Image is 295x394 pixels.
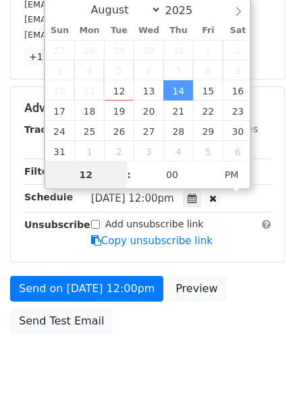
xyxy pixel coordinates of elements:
[104,26,134,35] span: Tue
[91,235,213,247] a: Copy unsubscribe link
[127,161,131,188] span: :
[213,161,250,188] span: Click to toggle
[74,101,104,121] span: August 18, 2025
[104,40,134,60] span: July 29, 2025
[134,141,163,161] span: September 3, 2025
[134,40,163,60] span: July 30, 2025
[223,101,252,121] span: August 23, 2025
[105,217,204,231] label: Add unsubscribe link
[91,192,174,204] span: [DATE] 12:00pm
[24,14,175,24] small: [EMAIL_ADDRESS][DOMAIN_NAME]
[45,101,75,121] span: August 17, 2025
[24,166,59,177] strong: Filters
[167,276,226,302] a: Preview
[161,4,210,17] input: Year
[134,80,163,101] span: August 13, 2025
[223,141,252,161] span: September 6, 2025
[45,141,75,161] span: August 31, 2025
[24,30,175,40] small: [EMAIL_ADDRESS][DOMAIN_NAME]
[24,101,271,115] h5: Advanced
[104,60,134,80] span: August 5, 2025
[163,40,193,60] span: July 31, 2025
[74,26,104,35] span: Mon
[193,141,223,161] span: September 5, 2025
[163,26,193,35] span: Thu
[163,101,193,121] span: August 21, 2025
[134,121,163,141] span: August 27, 2025
[223,80,252,101] span: August 16, 2025
[131,161,213,188] input: Minute
[223,121,252,141] span: August 30, 2025
[134,101,163,121] span: August 20, 2025
[193,60,223,80] span: August 8, 2025
[24,124,70,135] strong: Tracking
[74,40,104,60] span: July 28, 2025
[45,60,75,80] span: August 3, 2025
[74,121,104,141] span: August 25, 2025
[227,329,295,394] iframe: Chat Widget
[74,60,104,80] span: August 4, 2025
[223,40,252,60] span: August 2, 2025
[24,192,73,202] strong: Schedule
[74,80,104,101] span: August 11, 2025
[45,40,75,60] span: July 27, 2025
[163,141,193,161] span: September 4, 2025
[223,60,252,80] span: August 9, 2025
[104,121,134,141] span: August 26, 2025
[24,219,90,230] strong: Unsubscribe
[134,60,163,80] span: August 6, 2025
[45,26,75,35] span: Sun
[24,49,81,65] a: +12 more
[104,141,134,161] span: September 2, 2025
[193,26,223,35] span: Fri
[74,141,104,161] span: September 1, 2025
[104,80,134,101] span: August 12, 2025
[193,40,223,60] span: August 1, 2025
[45,161,128,188] input: Hour
[193,101,223,121] span: August 22, 2025
[223,26,252,35] span: Sat
[163,121,193,141] span: August 28, 2025
[163,80,193,101] span: August 14, 2025
[193,80,223,101] span: August 15, 2025
[104,101,134,121] span: August 19, 2025
[193,121,223,141] span: August 29, 2025
[10,308,113,334] a: Send Test Email
[134,26,163,35] span: Wed
[163,60,193,80] span: August 7, 2025
[10,276,163,302] a: Send on [DATE] 12:00pm
[45,121,75,141] span: August 24, 2025
[45,80,75,101] span: August 10, 2025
